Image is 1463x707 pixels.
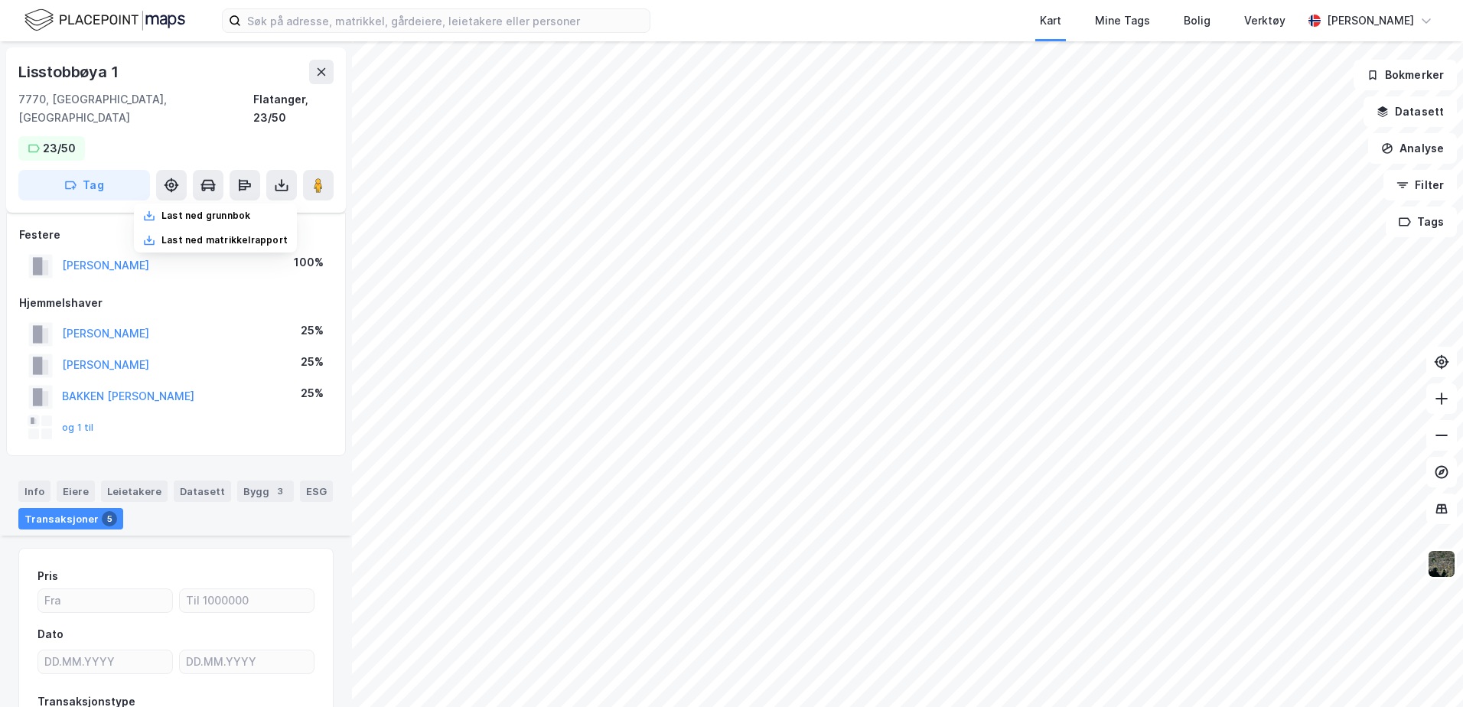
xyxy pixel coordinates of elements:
div: 7770, [GEOGRAPHIC_DATA], [GEOGRAPHIC_DATA] [18,90,253,127]
button: Bokmerker [1354,60,1457,90]
div: Lisstobbøya 1 [18,60,121,84]
img: logo.f888ab2527a4732fd821a326f86c7f29.svg [24,7,185,34]
div: Kart [1040,11,1061,30]
div: 23/50 [43,139,76,158]
div: [PERSON_NAME] [1327,11,1414,30]
div: Last ned matrikkelrapport [161,234,288,246]
div: Last ned grunnbok [161,210,250,222]
div: 25% [301,384,324,402]
div: Hjemmelshaver [19,294,333,312]
div: 100% [294,253,324,272]
div: 25% [301,353,324,371]
div: Leietakere [101,481,168,502]
div: Festere [19,226,333,244]
div: Flatanger, 23/50 [253,90,334,127]
div: ESG [300,481,333,502]
input: Søk på adresse, matrikkel, gårdeiere, leietakere eller personer [241,9,650,32]
div: Eiere [57,481,95,502]
div: Bygg [237,481,294,502]
input: Til 1000000 [180,589,314,612]
div: 3 [272,484,288,499]
div: Verktøy [1244,11,1285,30]
button: Filter [1383,170,1457,200]
button: Tag [18,170,150,200]
div: Info [18,481,51,502]
iframe: Chat Widget [1386,634,1463,707]
div: Transaksjoner [18,508,123,529]
input: DD.MM.YYYY [180,650,314,673]
img: 9k= [1427,549,1456,578]
button: Datasett [1364,96,1457,127]
div: 25% [301,321,324,340]
button: Analyse [1368,133,1457,164]
div: Mine Tags [1095,11,1150,30]
input: Fra [38,589,172,612]
div: Bolig [1184,11,1210,30]
div: Kontrollprogram for chat [1386,634,1463,707]
div: Pris [37,567,58,585]
button: Tags [1386,207,1457,237]
div: Datasett [174,481,231,502]
div: Dato [37,625,64,643]
div: 5 [102,511,117,526]
input: DD.MM.YYYY [38,650,172,673]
